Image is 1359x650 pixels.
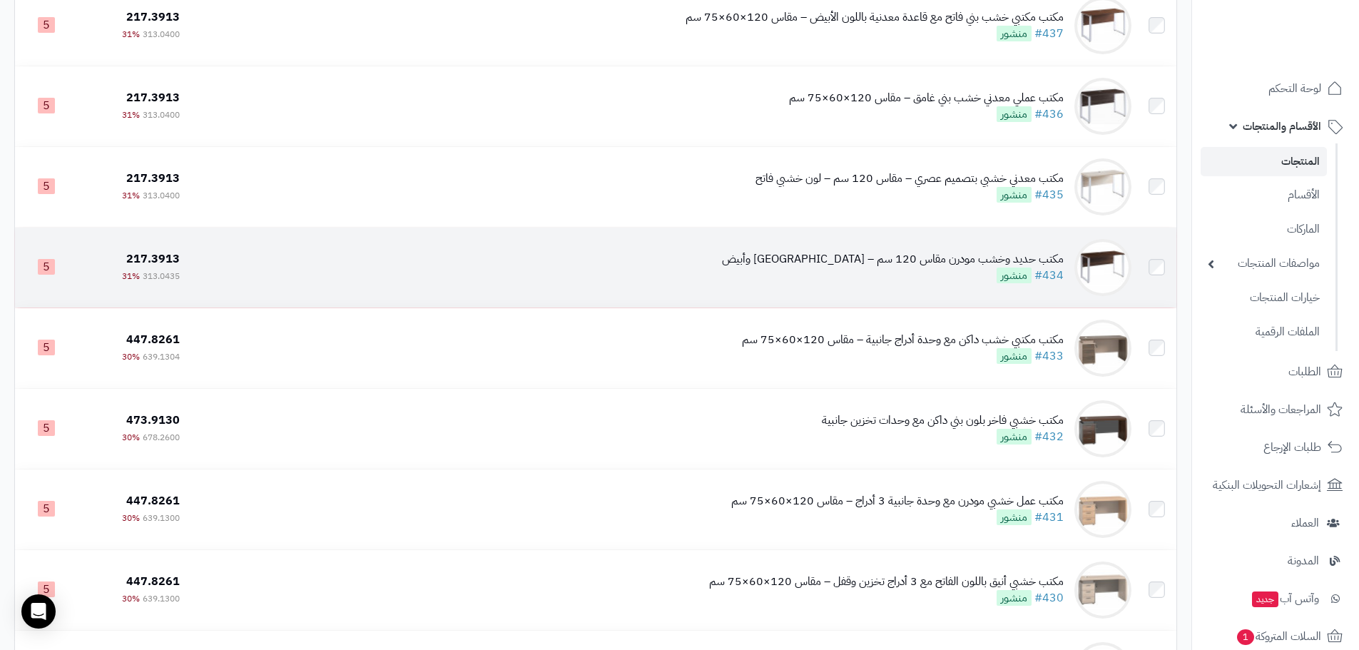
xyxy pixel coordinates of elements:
[143,350,180,363] span: 639.1304
[143,189,180,202] span: 313.0400
[1034,347,1064,365] a: #433
[143,592,180,605] span: 639.1300
[997,429,1032,445] span: منشور
[1074,78,1131,135] img: مكتب عملي معدني خشب بني غامق – مقاس 120×60×75 سم
[143,270,180,283] span: 313.0435
[997,187,1032,203] span: منشور
[126,331,180,348] span: 447.8261
[1201,214,1327,245] a: الماركات
[1201,392,1350,427] a: المراجعات والأسئلة
[1262,38,1345,68] img: logo-2.png
[1201,248,1327,279] a: مواصفات المنتجات
[143,431,180,444] span: 678.2600
[731,493,1064,509] div: مكتب عمل خشبي مودرن مع وحدة جانبية 3 أدراج – مقاس 120×60×75 سم
[1241,400,1321,420] span: المراجعات والأسئلة
[1201,147,1327,176] a: المنتجات
[1263,437,1321,457] span: طلبات الإرجاع
[1201,582,1350,616] a: وآتس آبجديد
[1268,78,1321,98] span: لوحة التحكم
[38,17,55,33] span: 5
[1236,626,1321,646] span: السلات المتروكة
[822,412,1064,429] div: مكتب خشبي فاخر بلون بني داكن مع وحدات تخزين جانبية
[997,509,1032,525] span: منشور
[789,90,1064,106] div: مكتب عملي معدني خشب بني غامق – مقاس 120×60×75 سم
[1034,509,1064,526] a: #431
[1201,180,1327,210] a: الأقسام
[709,574,1064,590] div: مكتب خشبي أنيق باللون الفاتح مع 3 أدراج تخزين وقفل – مقاس 120×60×75 سم
[1201,468,1350,502] a: إشعارات التحويلات البنكية
[1201,71,1350,106] a: لوحة التحكم
[722,251,1064,268] div: مكتب حديد وخشب مودرن مقاس 120 سم – [GEOGRAPHIC_DATA] وأبيض
[686,9,1064,26] div: مكتب مكتبي خشب بني فاتح مع قاعدة معدنية باللون الأبيض – مقاس 120×60×75 سم
[38,178,55,194] span: 5
[1201,283,1327,313] a: خيارات المنتجات
[126,412,180,429] span: 473.9130
[1251,589,1319,609] span: وآتس آب
[1252,591,1278,607] span: جديد
[38,340,55,355] span: 5
[143,28,180,41] span: 313.0400
[1034,589,1064,606] a: #430
[122,270,140,283] span: 31%
[1034,186,1064,203] a: #435
[1201,430,1350,464] a: طلبات الإرجاع
[1034,428,1064,445] a: #432
[126,250,180,268] span: 217.3913
[997,348,1032,364] span: منشور
[126,573,180,590] span: 447.8261
[997,26,1032,41] span: منشور
[1074,320,1131,377] img: مكتب مكتبي خشب داكن مع وحدة أدراج جانبية – مقاس 120×60×75 سم
[143,108,180,121] span: 313.0400
[1201,317,1327,347] a: الملفات الرقمية
[38,259,55,275] span: 5
[1243,116,1321,136] span: الأقسام والمنتجات
[122,592,140,605] span: 30%
[997,106,1032,122] span: منشور
[1288,551,1319,571] span: المدونة
[122,108,140,121] span: 31%
[1201,506,1350,540] a: العملاء
[126,89,180,106] span: 217.3913
[1034,267,1064,284] a: #434
[1074,158,1131,215] img: مكتب معدني خشبي بتصميم عصري – مقاس 120 سم – لون خشبي فاتح
[38,501,55,517] span: 5
[122,431,140,444] span: 30%
[21,594,56,629] div: Open Intercom Messenger
[143,512,180,524] span: 639.1300
[38,420,55,436] span: 5
[122,350,140,363] span: 30%
[122,189,140,202] span: 31%
[997,268,1032,283] span: منشور
[126,170,180,187] span: 217.3913
[1074,562,1131,619] img: مكتب خشبي أنيق باللون الفاتح مع 3 أدراج تخزين وقفل – مقاس 120×60×75 سم
[122,28,140,41] span: 31%
[1034,25,1064,42] a: #437
[126,492,180,509] span: 447.8261
[122,512,140,524] span: 30%
[755,171,1064,187] div: مكتب معدني خشبي بتصميم عصري – مقاس 120 سم – لون خشبي فاتح
[1291,513,1319,533] span: العملاء
[1237,629,1254,645] span: 1
[1074,400,1131,457] img: مكتب خشبي فاخر بلون بني داكن مع وحدات تخزين جانبية
[997,590,1032,606] span: منشور
[1213,475,1321,495] span: إشعارات التحويلات البنكية
[38,98,55,113] span: 5
[1074,481,1131,538] img: مكتب عمل خشبي مودرن مع وحدة جانبية 3 أدراج – مقاس 120×60×75 سم
[1074,239,1131,296] img: مكتب حديد وخشب مودرن مقاس 120 سم – بني غامق وأبيض
[126,9,180,26] span: 217.3913
[38,582,55,597] span: 5
[742,332,1064,348] div: مكتب مكتبي خشب داكن مع وحدة أدراج جانبية – مقاس 120×60×75 سم
[1201,355,1350,389] a: الطلبات
[1201,544,1350,578] a: المدونة
[1288,362,1321,382] span: الطلبات
[1034,106,1064,123] a: #436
